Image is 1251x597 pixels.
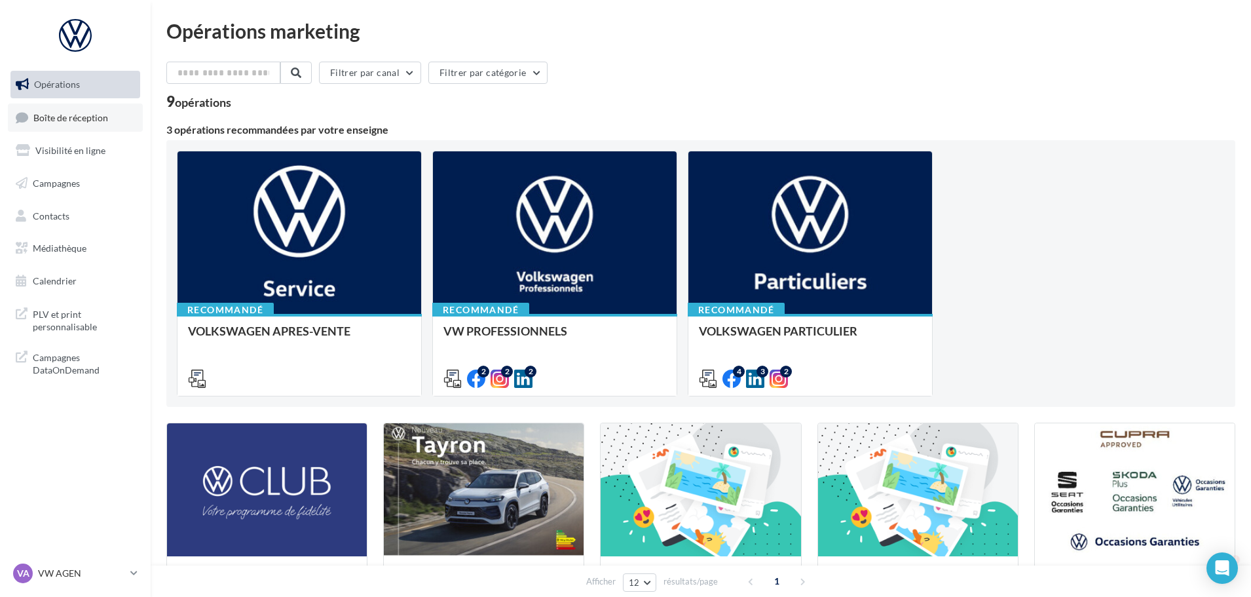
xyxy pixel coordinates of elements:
button: Filtrer par catégorie [428,62,548,84]
span: Visibilité en ligne [35,145,105,156]
div: 3 opérations recommandées par votre enseigne [166,125,1235,135]
div: 9 [166,94,231,109]
a: Calendrier [8,267,143,295]
span: Boîte de réception [33,111,108,123]
a: Opérations [8,71,143,98]
button: Filtrer par canal [319,62,421,84]
a: Médiathèque [8,235,143,262]
span: VA [17,567,29,580]
div: 2 [780,366,792,377]
span: Médiathèque [33,242,86,254]
div: 2 [525,366,536,377]
a: Contacts [8,202,143,230]
span: résultats/page [663,575,718,588]
div: Recommandé [688,303,785,317]
div: 2 [477,366,489,377]
div: 3 [756,366,768,377]
span: PLV et print personnalisable [33,305,135,334]
span: Calendrier [33,275,77,286]
div: Recommandé [177,303,274,317]
button: 12 [623,573,656,592]
div: Open Intercom Messenger [1206,552,1238,584]
span: Campagnes [33,178,80,189]
div: Recommandé [432,303,529,317]
a: Campagnes DataOnDemand [8,343,143,382]
span: 12 [629,577,640,588]
p: VW AGEN [38,567,125,580]
a: VA VW AGEN [10,561,140,586]
a: Boîte de réception [8,104,143,132]
span: VW PROFESSIONNELS [443,324,567,338]
span: VOLKSWAGEN APRES-VENTE [188,324,350,338]
span: 1 [1233,552,1244,563]
span: Contacts [33,210,69,221]
a: Visibilité en ligne [8,137,143,164]
span: 1 [766,571,787,592]
span: Afficher [586,575,616,588]
span: VOLKSWAGEN PARTICULIER [699,324,857,338]
div: 2 [501,366,513,377]
div: 4 [733,366,745,377]
a: PLV et print personnalisable [8,300,143,339]
a: Campagnes [8,170,143,197]
span: Opérations [34,79,80,90]
div: opérations [175,96,231,108]
div: Opérations marketing [166,21,1235,41]
span: Campagnes DataOnDemand [33,349,135,377]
